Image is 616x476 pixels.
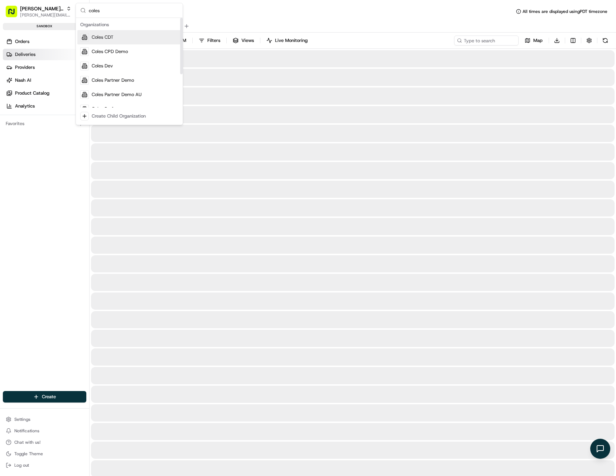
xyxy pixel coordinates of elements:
[14,439,40,445] span: Chat with us!
[24,68,117,76] div: Start new chat
[230,35,257,46] button: Views
[71,122,87,127] span: Pylon
[3,414,86,424] button: Settings
[20,12,71,18] button: [PERSON_NAME][EMAIL_ADDRESS][DOMAIN_NAME]
[14,451,43,457] span: Toggle Theme
[19,46,118,54] input: Clear
[15,77,31,84] span: Nash AI
[3,391,86,403] button: Create
[3,75,89,86] a: Nash AI
[523,9,607,14] span: All times are displayed using PDT timezone
[15,90,49,96] span: Product Catalog
[58,101,118,114] a: 💻API Documentation
[3,437,86,447] button: Chat with us!
[600,35,610,46] button: Refresh
[196,35,223,46] button: Filters
[15,38,29,45] span: Orders
[61,105,66,110] div: 💻
[92,77,134,84] span: Coles Partner Demo
[14,462,29,468] span: Log out
[241,37,254,44] span: Views
[521,35,546,46] button: Map
[7,29,130,40] p: Welcome 👋
[454,35,519,46] input: Type to search
[3,100,89,112] a: Analytics
[3,36,89,47] a: Orders
[3,460,86,470] button: Log out
[3,3,74,20] button: [PERSON_NAME] Org[PERSON_NAME][EMAIL_ADDRESS][DOMAIN_NAME]
[122,71,130,79] button: Start new chat
[3,87,89,99] a: Product Catalog
[15,51,35,58] span: Deliveries
[14,428,39,434] span: Notifications
[7,105,13,110] div: 📗
[92,34,114,41] span: Coles CDT
[24,76,91,81] div: We're available if you need us!
[20,5,63,12] button: [PERSON_NAME] Org
[77,19,181,30] div: Organizations
[68,104,115,111] span: API Documentation
[275,37,308,44] span: Live Monitoring
[3,118,86,129] div: Favorites
[263,35,311,46] button: Live Monitoring
[14,104,55,111] span: Knowledge Base
[533,37,543,44] span: Map
[590,439,610,459] button: Open chat
[3,49,89,60] a: Deliveries
[207,37,220,44] span: Filters
[7,68,20,81] img: 1736555255976-a54dd68f-1ca7-489b-9aae-adbdc363a1c4
[7,7,21,22] img: Nash
[42,394,56,400] span: Create
[3,23,86,30] div: sandbox
[3,62,89,73] a: Providers
[14,416,30,422] span: Settings
[92,91,141,98] span: Coles Partner Demo AU
[3,449,86,459] button: Toggle Theme
[50,121,87,127] a: Powered byPylon
[15,64,35,71] span: Providers
[89,3,178,18] input: Search...
[92,113,146,119] div: Create Child Organization
[92,106,113,112] span: Coles Perf
[92,48,128,55] span: Coles CPD Demo
[76,18,183,125] div: Suggestions
[4,101,58,114] a: 📗Knowledge Base
[3,426,86,436] button: Notifications
[92,63,113,69] span: Coles Dev
[15,103,35,109] span: Analytics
